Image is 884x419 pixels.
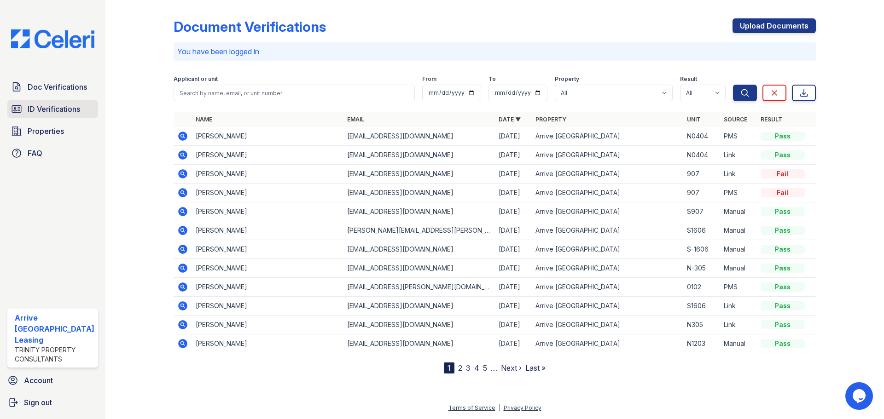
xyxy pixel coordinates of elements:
a: Upload Documents [733,18,816,33]
td: [PERSON_NAME] [192,184,343,202]
td: 907 [683,184,720,202]
a: 4 [474,363,479,373]
td: N0404 [683,127,720,146]
div: Fail [761,169,805,178]
div: Arrive [GEOGRAPHIC_DATA] Leasing [15,312,94,345]
td: Arrive [GEOGRAPHIC_DATA] [532,240,683,259]
td: Manual [720,259,757,278]
td: [PERSON_NAME] [192,259,343,278]
div: Pass [761,339,805,348]
span: Properties [28,126,64,137]
td: [PERSON_NAME] [192,146,343,165]
td: [EMAIL_ADDRESS][DOMAIN_NAME] [343,334,495,353]
td: Arrive [GEOGRAPHIC_DATA] [532,202,683,221]
td: 907 [683,165,720,184]
td: S1606 [683,297,720,316]
td: [EMAIL_ADDRESS][PERSON_NAME][DOMAIN_NAME] [343,278,495,297]
td: Link [720,297,757,316]
td: Arrive [GEOGRAPHIC_DATA] [532,259,683,278]
td: Arrive [GEOGRAPHIC_DATA] [532,146,683,165]
div: Pass [761,320,805,329]
a: 5 [483,363,487,373]
td: 0102 [683,278,720,297]
td: [PERSON_NAME] [192,127,343,146]
td: Link [720,316,757,334]
label: To [489,75,496,83]
td: S907 [683,202,720,221]
div: Pass [761,282,805,292]
td: [DATE] [495,297,532,316]
td: [DATE] [495,316,532,334]
td: PMS [720,127,757,146]
td: [EMAIL_ADDRESS][DOMAIN_NAME] [343,259,495,278]
td: S1606 [683,221,720,240]
div: Pass [761,301,805,310]
div: Pass [761,226,805,235]
td: [PERSON_NAME][EMAIL_ADDRESS][PERSON_NAME][DOMAIN_NAME] [343,221,495,240]
span: … [491,362,497,373]
a: Properties [7,122,98,140]
a: 3 [466,363,471,373]
td: [DATE] [495,334,532,353]
a: Next › [501,363,522,373]
td: [PERSON_NAME] [192,165,343,184]
td: PMS [720,184,757,202]
div: Pass [761,264,805,273]
a: Unit [687,116,701,123]
span: ID Verifications [28,103,80,115]
td: Manual [720,221,757,240]
td: [EMAIL_ADDRESS][DOMAIN_NAME] [343,184,495,202]
label: Property [555,75,579,83]
td: N1203 [683,334,720,353]
div: Pass [761,150,805,160]
td: Arrive [GEOGRAPHIC_DATA] [532,165,683,184]
td: N0404 [683,146,720,165]
td: [PERSON_NAME] [192,202,343,221]
td: N-305 [683,259,720,278]
input: Search by name, email, or unit number [174,85,415,101]
a: Name [196,116,212,123]
a: Privacy Policy [504,404,541,411]
td: [DATE] [495,278,532,297]
td: [DATE] [495,146,532,165]
div: Trinity Property Consultants [15,345,94,364]
label: Applicant or unit [174,75,218,83]
td: [PERSON_NAME] [192,297,343,316]
div: 1 [444,362,454,373]
td: Link [720,146,757,165]
td: [PERSON_NAME] [192,316,343,334]
a: Email [347,116,364,123]
td: Arrive [GEOGRAPHIC_DATA] [532,297,683,316]
span: Account [24,375,53,386]
td: [EMAIL_ADDRESS][DOMAIN_NAME] [343,297,495,316]
span: FAQ [28,148,42,159]
td: [DATE] [495,202,532,221]
a: FAQ [7,144,98,162]
td: [DATE] [495,221,532,240]
a: Account [4,371,102,390]
td: [EMAIL_ADDRESS][DOMAIN_NAME] [343,202,495,221]
a: Sign out [4,393,102,412]
a: Property [535,116,566,123]
label: From [422,75,436,83]
a: 2 [458,363,462,373]
td: [DATE] [495,184,532,202]
td: Arrive [GEOGRAPHIC_DATA] [532,127,683,146]
td: [PERSON_NAME] [192,278,343,297]
div: Pass [761,207,805,216]
div: Pass [761,245,805,254]
td: N305 [683,316,720,334]
td: Arrive [GEOGRAPHIC_DATA] [532,278,683,297]
a: Last » [525,363,546,373]
td: [DATE] [495,259,532,278]
td: [EMAIL_ADDRESS][DOMAIN_NAME] [343,127,495,146]
td: [PERSON_NAME] [192,221,343,240]
td: Arrive [GEOGRAPHIC_DATA] [532,334,683,353]
a: ID Verifications [7,100,98,118]
span: Sign out [24,397,52,408]
td: Manual [720,334,757,353]
img: CE_Logo_Blue-a8612792a0a2168367f1c8372b55b34899dd931a85d93a1a3d3e32e68fde9ad4.png [4,29,102,48]
a: Doc Verifications [7,78,98,96]
td: [DATE] [495,240,532,259]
